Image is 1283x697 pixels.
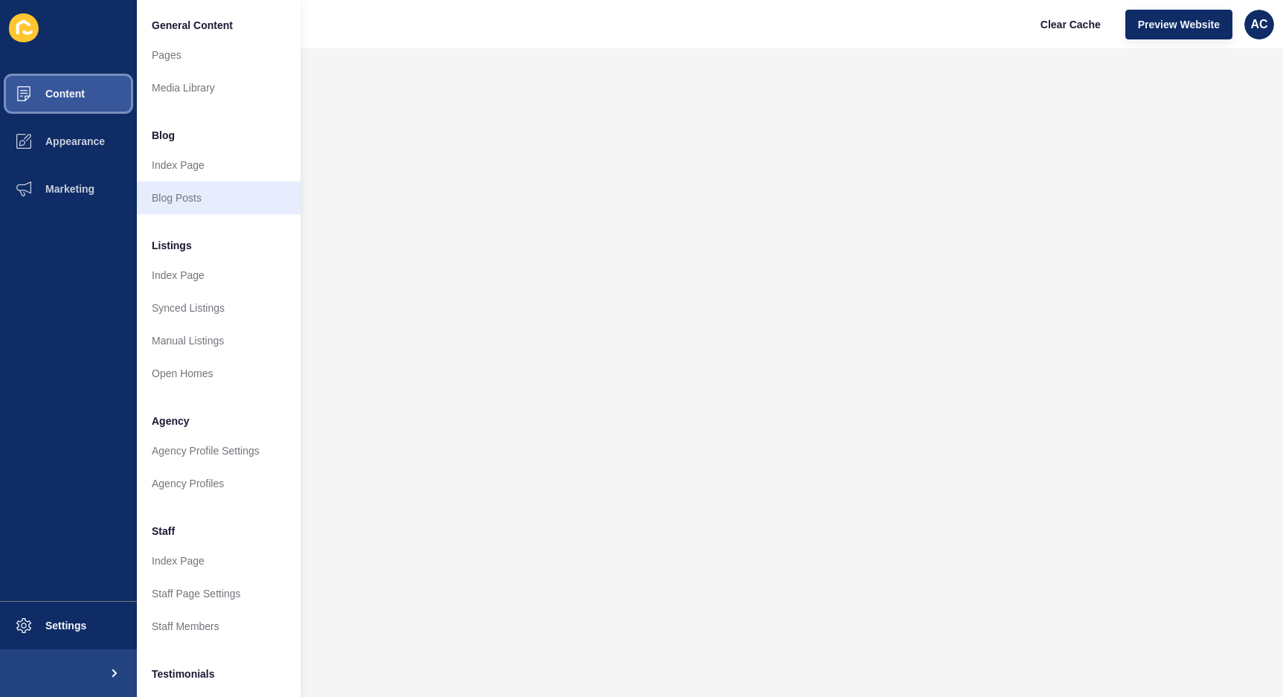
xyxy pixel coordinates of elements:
button: Clear Cache [1028,10,1113,39]
a: Agency Profiles [137,467,300,500]
a: Index Page [137,545,300,577]
span: General Content [152,18,233,33]
span: Listings [152,238,192,253]
a: Staff Members [137,610,300,643]
a: Index Page [137,149,300,182]
span: Preview Website [1138,17,1220,32]
a: Pages [137,39,300,71]
a: Blog Posts [137,182,300,214]
a: Index Page [137,259,300,292]
span: Agency [152,414,190,428]
span: AC [1250,17,1267,32]
span: Clear Cache [1041,17,1101,32]
a: Media Library [137,71,300,104]
a: Agency Profile Settings [137,434,300,467]
a: Manual Listings [137,324,300,357]
a: Open Homes [137,357,300,390]
span: Testimonials [152,667,215,681]
a: Synced Listings [137,292,300,324]
a: Staff Page Settings [137,577,300,610]
span: Staff [152,524,175,539]
button: Preview Website [1125,10,1232,39]
span: Blog [152,128,175,143]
